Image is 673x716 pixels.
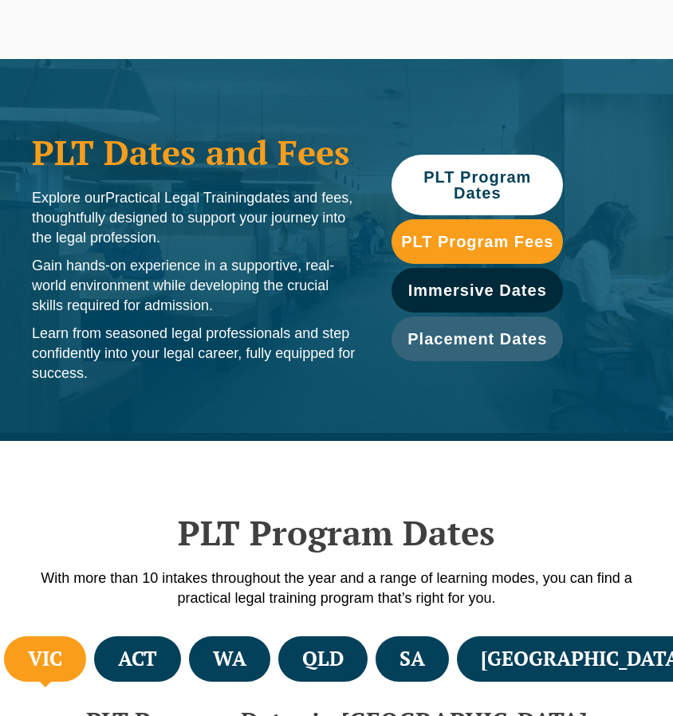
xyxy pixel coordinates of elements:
h1: PLT Dates and Fees [32,132,360,172]
a: PLT Program Fees [392,219,563,264]
p: Explore our dates and fees, thoughtfully designed to support your journey into the legal profession. [32,188,360,248]
span: Immersive Dates [408,282,547,298]
h4: QLD [302,646,344,672]
span: PLT Program Fees [401,234,553,250]
p: Gain hands-on experience in a supportive, real-world environment while developing the crucial ski... [32,256,360,316]
span: Practical Legal Training [105,190,254,206]
span: PLT Program Dates [399,169,555,201]
h4: VIC [28,646,62,672]
p: Learn from seasoned legal professionals and step confidently into your legal career, fully equipp... [32,324,360,384]
h4: ACT [118,646,157,672]
h2: PLT Program Dates [16,513,657,553]
h4: SA [399,646,425,672]
p: With more than 10 intakes throughout the year and a range of learning modes, you can find a pract... [16,568,657,608]
a: PLT Program Dates [392,155,563,215]
a: Immersive Dates [392,268,563,313]
a: Placement Dates [392,317,563,361]
span: Placement Dates [407,331,547,347]
h4: WA [213,646,246,672]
